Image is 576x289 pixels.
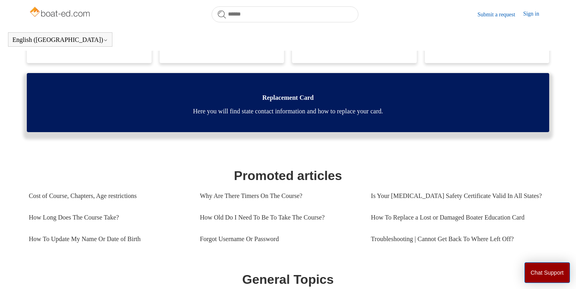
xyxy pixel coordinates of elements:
img: Boat-Ed Help Center home page [29,5,92,21]
a: Sign in [523,10,547,19]
a: How To Replace a Lost or Damaged Boater Education Card [371,207,542,228]
a: Forgot Username Or Password [200,228,359,250]
a: Is Your [MEDICAL_DATA] Safety Certificate Valid In All States? [371,185,542,207]
h1: General Topics [29,270,547,289]
a: Replacement Card Here you will find state contact information and how to replace your card. [27,73,549,132]
a: How To Update My Name Or Date of Birth [29,228,188,250]
button: Chat Support [524,262,570,283]
span: Replacement Card [39,93,537,103]
a: Cost of Course, Chapters, Age restrictions [29,185,188,207]
button: English ([GEOGRAPHIC_DATA]) [12,36,108,44]
span: Here you will find state contact information and how to replace your card. [39,107,537,116]
a: How Long Does The Course Take? [29,207,188,228]
input: Search [212,6,358,22]
a: Troubleshooting | Cannot Get Back To Where Left Off? [371,228,542,250]
a: How Old Do I Need To Be To Take The Course? [200,207,359,228]
a: Submit a request [478,10,523,19]
h1: Promoted articles [29,166,547,185]
a: Why Are There Timers On The Course? [200,185,359,207]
